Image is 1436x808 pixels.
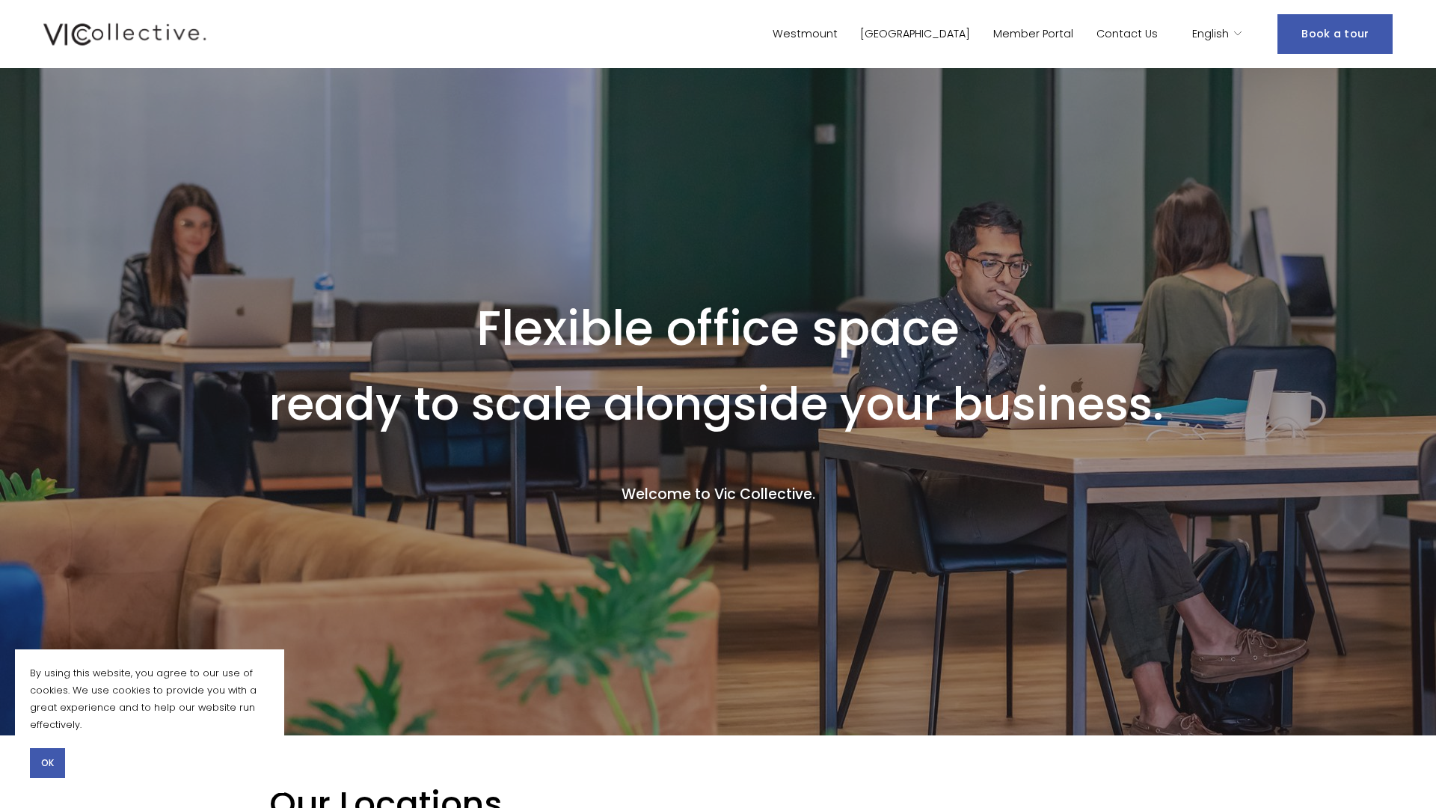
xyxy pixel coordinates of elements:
a: Book a tour [1277,14,1393,54]
a: Westmount [773,23,838,45]
h1: Flexible office space [269,299,1167,358]
h4: Welcome to Vic Collective. [269,485,1167,505]
h1: ready to scale alongside your business. [269,382,1164,426]
a: Contact Us [1096,23,1158,45]
a: Member Portal [993,23,1073,45]
button: OK [30,748,65,778]
div: language picker [1192,23,1243,45]
span: English [1192,25,1229,44]
a: [GEOGRAPHIC_DATA] [860,23,970,45]
span: OK [41,756,54,770]
p: By using this website, you agree to our use of cookies. We use cookies to provide you with a grea... [30,664,269,733]
section: Cookie banner [15,649,284,793]
img: Vic Collective [43,20,206,49]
